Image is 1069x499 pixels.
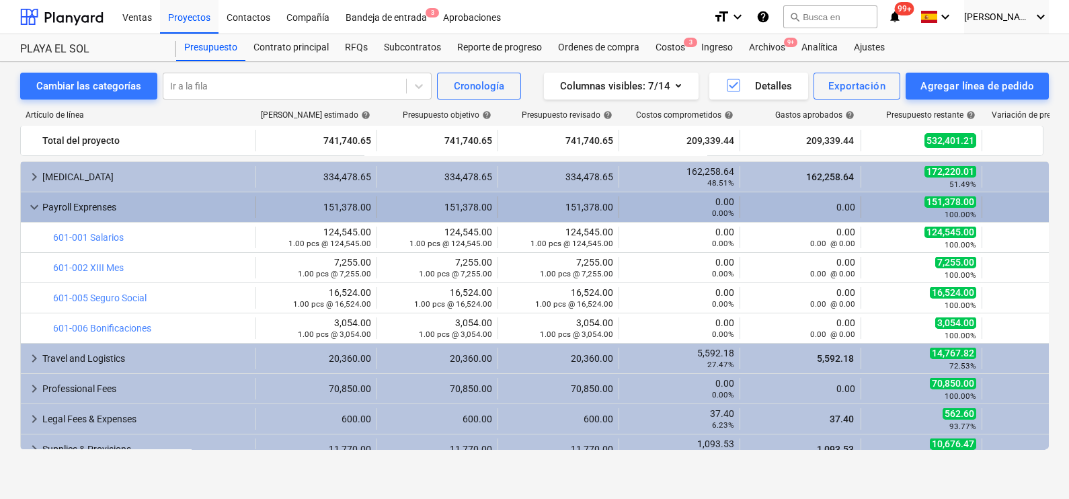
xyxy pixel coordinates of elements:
div: 600.00 [504,414,613,424]
small: 0.00 @ 0.00 [810,269,855,278]
span: 99+ [895,2,914,15]
span: 14,767.82 [930,347,976,359]
div: 151,378.00 [383,202,492,213]
i: keyboard_arrow_down [1033,9,1049,25]
div: RFQs [337,34,376,61]
span: keyboard_arrow_right [26,411,42,427]
small: 100.00% [945,301,976,310]
button: Exportación [814,73,900,100]
small: 100.00% [945,240,976,249]
div: 0.00 [746,227,855,248]
div: 600.00 [383,414,492,424]
span: keyboard_arrow_right [26,350,42,367]
div: 0.00 [625,196,734,218]
div: 70,850.00 [383,383,492,394]
div: 5,592.18 [625,348,734,369]
div: 0.00 [746,383,855,394]
i: keyboard_arrow_down [937,9,953,25]
small: 1.00 pcs @ 124,545.00 [530,239,613,248]
div: Total del proyecto [42,130,250,151]
a: Reporte de progreso [449,34,550,61]
div: 334,478.65 [504,171,613,182]
span: 9+ [784,38,797,47]
a: 601-001 Salarios [53,232,124,243]
small: 0.00% [712,330,734,339]
div: 20,360.00 [262,353,371,364]
i: format_size [713,9,729,25]
div: Presupuesto objetivo [403,110,491,120]
div: Costos [647,34,693,61]
div: 3,054.00 [504,317,613,339]
div: PLAYA EL SOL [20,42,160,56]
div: 16,524.00 [262,287,371,309]
div: 0.00 [746,257,855,278]
div: Costos comprometidos [636,110,734,120]
small: 0.00% [712,208,734,218]
div: 11,770.00 [262,444,371,455]
div: [PERSON_NAME] estimado [261,110,370,120]
a: 601-005 Seguro Social [53,293,147,303]
small: 1.00 pcs @ 7,255.00 [419,269,492,278]
div: Presupuesto restante [886,110,976,120]
small: 100.00% [945,391,976,401]
span: help [963,110,976,120]
span: 7,255.00 [935,256,976,268]
div: Exportación [828,77,885,95]
iframe: Chat Widget [1002,434,1069,499]
small: 27.47% [707,360,734,369]
div: Columnas visibles : 7/14 [560,77,682,95]
small: 72.53% [949,361,976,371]
a: Archivos9+ [741,34,793,61]
a: Contrato principal [245,34,337,61]
span: keyboard_arrow_down [26,199,42,215]
span: 10,676.47 [930,438,976,450]
div: 16,524.00 [504,287,613,309]
i: notifications [888,9,902,25]
div: 0.00 [746,287,855,309]
div: Legal Fees & Expenses [42,408,250,430]
a: 601-002 XIII Mes [53,262,124,273]
button: Agregar línea de pedido [906,73,1049,100]
small: 1.00 pcs @ 16,524.00 [293,299,371,309]
div: 11,770.00 [504,444,613,455]
div: Professional Fees [42,378,250,399]
small: 93.77% [949,422,976,431]
span: search [789,11,800,22]
div: 3,054.00 [262,317,371,339]
div: 70,850.00 [262,383,371,394]
span: 124,545.00 [924,226,976,238]
span: help [721,110,734,120]
span: keyboard_arrow_right [26,441,42,457]
span: 5,592.18 [816,353,855,364]
div: Gastos aprobados [775,110,855,120]
small: 0.00 @ 0.00 [810,239,855,248]
div: Widget de chat [1002,434,1069,499]
div: [MEDICAL_DATA] [42,166,250,188]
small: 1.00 pcs @ 3,054.00 [298,330,371,339]
a: Ajustes [846,34,893,61]
span: keyboard_arrow_right [26,381,42,397]
div: 70,850.00 [504,383,613,394]
span: 209,339.44 [805,134,855,147]
div: Cronología [454,77,504,95]
a: 601-006 Bonificaciones [53,323,151,334]
span: 70,850.00 [930,377,976,389]
a: Analítica [793,34,846,61]
div: Ingreso [693,34,741,61]
span: 162,258.64 [805,171,855,182]
small: 0.00 @ 0.00 [810,299,855,309]
button: Cronología [437,73,521,100]
small: 100.00% [945,210,976,219]
div: 3,054.00 [383,317,492,339]
div: Cambiar las categorías [36,77,141,95]
div: 0.00 [625,257,734,278]
span: 3,054.00 [935,317,976,329]
div: 124,545.00 [504,227,613,248]
i: keyboard_arrow_down [729,9,746,25]
div: Artículo de línea [20,110,255,120]
small: 0.00 @ 0.00 [810,330,855,339]
div: 0.00 [625,317,734,339]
